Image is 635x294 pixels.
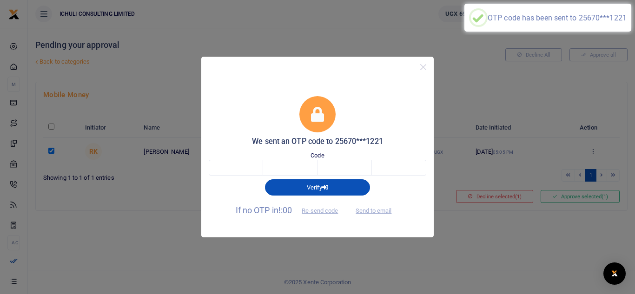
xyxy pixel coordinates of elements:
div: OTP code has been sent to 25670***1221 [488,13,627,22]
span: !:00 [278,205,292,215]
label: Code [311,151,324,160]
span: If no OTP in [236,205,346,215]
h5: We sent an OTP code to 25670***1221 [209,137,426,146]
div: Open Intercom Messenger [603,262,626,285]
button: Verify [265,179,370,195]
button: Close [417,60,430,74]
